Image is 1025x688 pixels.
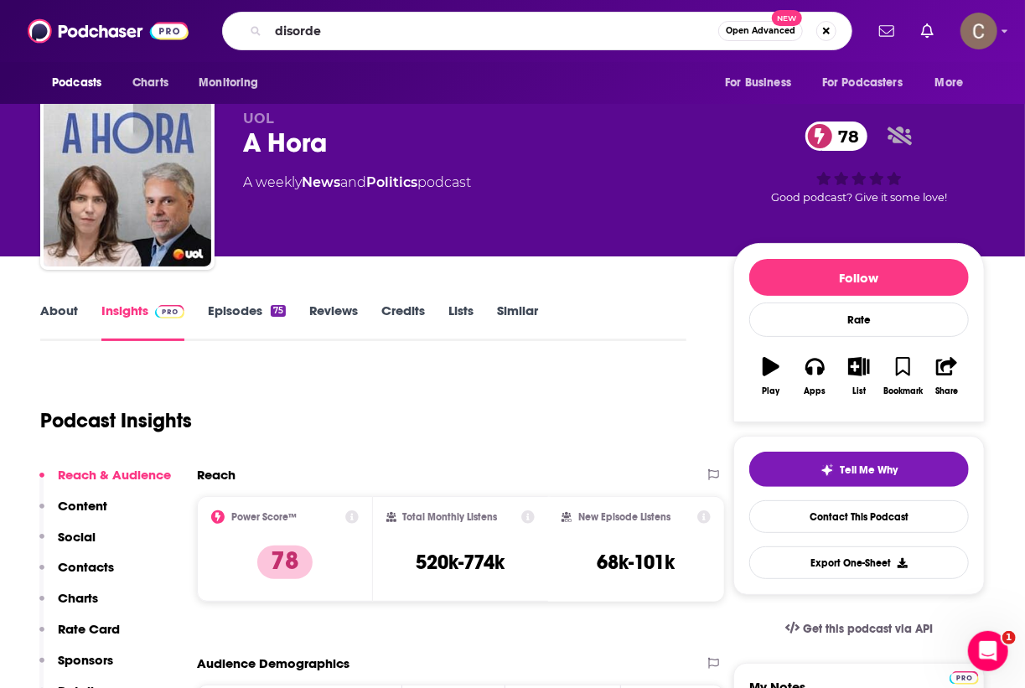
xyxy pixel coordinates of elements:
a: Lists [448,303,474,341]
img: User Profile [960,13,997,49]
span: For Business [725,71,791,95]
input: Search podcasts, credits, & more... [268,18,718,44]
div: Search podcasts, credits, & more... [222,12,852,50]
span: Good podcast? Give it some love! [771,191,947,204]
img: Podchaser Pro [155,305,184,318]
a: Get this podcast via API [772,608,946,649]
h2: Audience Demographics [197,655,349,671]
iframe: Intercom live chat [968,631,1008,671]
div: Bookmark [883,386,923,396]
a: Politics [366,174,417,190]
div: 75 [271,305,286,317]
a: Contact This Podcast [749,500,969,533]
h2: Reach [197,467,236,483]
p: Rate Card [58,621,120,637]
div: A weekly podcast [243,173,471,193]
p: Sponsors [58,652,113,668]
a: News [302,174,340,190]
span: For Podcasters [822,71,903,95]
button: tell me why sparkleTell Me Why [749,452,969,487]
img: A Hora [44,99,211,266]
p: Content [58,498,107,514]
span: Logged in as clay.bolton [960,13,997,49]
a: Episodes75 [208,303,286,341]
span: UOL [243,111,274,127]
span: Tell Me Why [841,463,898,477]
button: open menu [924,67,985,99]
button: Contacts [39,559,114,590]
a: Show notifications dropdown [872,17,901,45]
a: InsightsPodchaser Pro [101,303,184,341]
h3: 68k-101k [597,550,675,575]
button: Share [925,346,969,406]
button: open menu [811,67,927,99]
h2: New Episode Listens [578,511,670,523]
a: Charts [122,67,179,99]
h3: 520k-774k [416,550,505,575]
button: List [837,346,881,406]
a: Show notifications dropdown [914,17,940,45]
a: About [40,303,78,341]
button: open menu [40,67,123,99]
p: Charts [58,590,98,606]
span: 1 [1002,631,1016,644]
img: Podchaser Pro [950,671,979,685]
span: Charts [132,71,168,95]
p: Social [58,529,96,545]
a: Similar [497,303,538,341]
span: Open Advanced [726,27,795,35]
button: Reach & Audience [39,467,171,498]
button: Follow [749,259,969,296]
a: 78 [805,122,868,151]
p: Reach & Audience [58,467,171,483]
button: Rate Card [39,621,120,652]
a: Pro website [950,669,979,685]
button: open menu [187,67,280,99]
button: Sponsors [39,652,113,683]
span: 78 [822,122,868,151]
p: 78 [257,546,313,579]
span: and [340,174,366,190]
p: Contacts [58,559,114,575]
button: Show profile menu [960,13,997,49]
img: Podchaser - Follow, Share and Rate Podcasts [28,15,189,47]
button: open menu [713,67,812,99]
button: Charts [39,590,98,621]
button: Play [749,346,793,406]
button: Content [39,498,107,529]
div: Share [935,386,958,396]
div: Rate [749,303,969,337]
div: 78Good podcast? Give it some love! [733,111,985,215]
img: tell me why sparkle [821,463,834,477]
button: Export One-Sheet [749,546,969,579]
h2: Total Monthly Listens [403,511,498,523]
div: List [852,386,866,396]
div: Apps [805,386,826,396]
span: New [772,10,802,26]
button: Social [39,529,96,560]
div: Play [763,386,780,396]
h1: Podcast Insights [40,408,192,433]
a: Credits [381,303,425,341]
button: Apps [793,346,836,406]
span: Monitoring [199,71,258,95]
h2: Power Score™ [231,511,297,523]
button: Open AdvancedNew [718,21,803,41]
a: Reviews [309,303,358,341]
button: Bookmark [881,346,924,406]
span: More [935,71,964,95]
span: Podcasts [52,71,101,95]
span: Get this podcast via API [803,622,933,636]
